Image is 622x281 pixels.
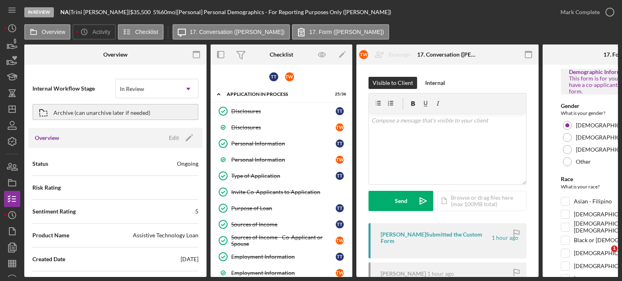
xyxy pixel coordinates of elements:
[118,24,164,40] button: Checklist
[421,77,449,89] button: Internal
[594,245,614,265] iframe: Intercom live chat
[309,29,384,35] label: 17. Form ([PERSON_NAME])
[53,105,150,119] div: Archive (can unarchive later if needed)
[42,29,65,35] label: Overview
[215,168,348,184] a: Type of ApplicationTT
[336,107,344,115] div: T T
[215,119,348,135] a: DisclosuresTW
[336,172,344,180] div: T T
[231,173,336,179] div: Type of Application
[32,85,115,93] span: Internal Workflow Stage
[215,265,348,281] a: Employment InformationTW
[215,184,348,200] a: Invite Co-Applicants to Application
[120,86,144,92] div: In Review
[552,4,618,20] button: Mark Complete
[169,132,179,144] div: Edit
[72,24,115,40] button: Activity
[153,9,161,15] div: 5 %
[388,46,410,63] div: Reassign
[381,270,426,277] div: [PERSON_NAME]
[336,204,344,212] div: T T
[103,51,128,58] div: Overview
[215,103,348,119] a: DisclosuresTT
[336,237,344,245] div: T W
[164,132,196,144] button: Edit
[215,135,348,152] a: Personal InformationTT
[270,51,293,58] div: Checklist
[92,29,110,35] label: Activity
[369,191,433,211] button: Send
[175,9,391,15] div: | [Personal] Personal Demographics - For Reporting Purposes Only ([PERSON_NAME])
[133,231,198,239] div: Assistive Technology Loan
[135,29,158,35] label: Checklist
[161,9,175,15] div: 60 mo
[215,216,348,232] a: Sources of IncomeTT
[425,77,445,89] div: Internal
[574,197,612,205] label: Asian - Filipino
[32,104,198,120] button: Archive (can unarchive later if needed)
[355,46,418,63] button: TWReassign
[336,139,344,148] div: T T
[381,231,490,244] div: [PERSON_NAME] Submitted the Custom Form
[130,8,151,15] span: $35,500
[576,158,591,165] label: Other
[190,29,285,35] label: 17. Conversation ([PERSON_NAME])
[181,255,198,263] div: [DATE]
[285,72,294,81] div: T W
[32,231,69,239] span: Product Name
[369,77,417,89] button: Visible to Client
[231,221,336,228] div: Sources of Income
[560,4,600,20] div: Mark Complete
[231,140,336,147] div: Personal Information
[417,51,478,58] div: 17. Conversation ([PERSON_NAME])
[427,270,454,277] time: 2025-09-10 21:49
[395,191,407,211] div: Send
[215,249,348,265] a: Employment InformationTT
[231,108,336,114] div: Disclosures
[231,254,336,260] div: Employment Information
[60,9,70,15] div: |
[373,77,413,89] div: Visible to Client
[177,160,198,168] div: Ongoing
[292,24,389,40] button: 17. Form ([PERSON_NAME])
[231,156,336,163] div: Personal Information
[231,124,336,131] div: Disclosures
[231,189,348,195] div: Invite Co-Applicants to Application
[227,92,326,97] div: Application In Process
[336,253,344,261] div: T T
[32,207,76,216] span: Sentiment Rating
[231,205,336,211] div: Purpose of Loan
[336,123,344,131] div: T W
[231,234,336,247] div: Sources of Income - Co-Applicant or Spouse
[215,200,348,216] a: Purpose of LoanTT
[24,24,70,40] button: Overview
[611,245,618,252] span: 1
[215,232,348,249] a: Sources of Income - Co-Applicant or SpouseTW
[332,92,346,97] div: 25 / 36
[35,134,59,142] h3: Overview
[32,160,48,168] span: Status
[195,207,198,216] div: 5
[359,50,368,59] div: T W
[215,152,348,168] a: Personal InformationTW
[24,7,54,17] div: In Review
[269,72,278,81] div: T T
[32,255,65,263] span: Created Date
[336,220,344,228] div: T T
[60,8,69,15] b: NA
[32,184,61,192] span: Risk Rating
[336,269,344,277] div: T W
[336,156,344,164] div: T W
[231,270,336,276] div: Employment Information
[173,24,290,40] button: 17. Conversation ([PERSON_NAME])
[70,9,130,15] div: Trini [PERSON_NAME] |
[492,235,518,241] time: 2025-09-10 21:50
